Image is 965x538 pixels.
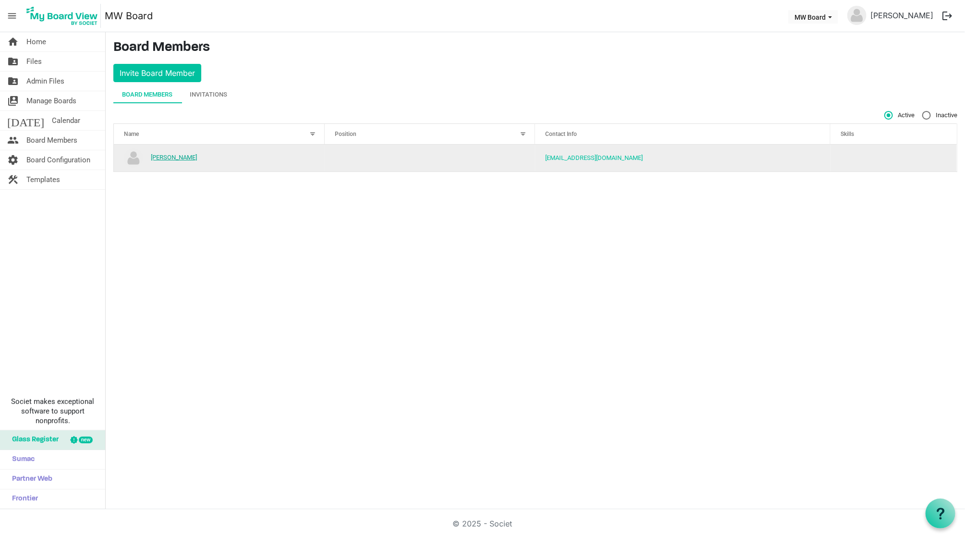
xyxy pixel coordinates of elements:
[7,150,19,170] span: settings
[122,90,172,99] div: Board Members
[190,90,227,99] div: Invitations
[867,6,937,25] a: [PERSON_NAME]
[24,4,101,28] img: My Board View Logo
[26,91,76,110] span: Manage Boards
[831,145,957,171] td: is template cell column header Skills
[335,131,356,137] span: Position
[26,150,90,170] span: Board Configuration
[124,131,139,137] span: Name
[546,131,577,137] span: Contact Info
[52,111,80,130] span: Calendar
[3,7,21,25] span: menu
[884,111,915,120] span: Active
[325,145,536,171] td: column header Position
[7,32,19,51] span: home
[124,148,143,168] img: no-profile-picture.svg
[26,72,64,91] span: Admin Files
[453,519,513,528] a: © 2025 - Societ
[105,6,153,25] a: MW Board
[113,40,957,56] h3: Board Members
[113,64,201,82] button: Invite Board Member
[26,32,46,51] span: Home
[7,72,19,91] span: folder_shared
[26,52,42,71] span: Files
[841,131,854,137] span: Skills
[7,170,19,189] span: construction
[847,6,867,25] img: no-profile-picture.svg
[26,170,60,189] span: Templates
[545,154,643,161] a: [EMAIL_ADDRESS][DOMAIN_NAME]
[937,6,957,26] button: logout
[7,91,19,110] span: switch_account
[7,450,35,469] span: Sumac
[24,4,105,28] a: My Board View Logo
[788,10,838,24] button: MW Board dropdownbutton
[7,52,19,71] span: folder_shared
[7,111,44,130] span: [DATE]
[7,430,59,450] span: Glass Register
[79,437,93,443] div: new
[151,154,197,161] a: [PERSON_NAME]
[114,145,325,171] td: JD Vitarius is template cell column header Name
[113,86,957,103] div: tab-header
[7,131,19,150] span: people
[7,489,38,509] span: Frontier
[26,131,77,150] span: Board Members
[535,145,830,171] td: jd@mobilizewaco.org is template cell column header Contact Info
[4,397,101,426] span: Societ makes exceptional software to support nonprofits.
[7,470,52,489] span: Partner Web
[922,111,957,120] span: Inactive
